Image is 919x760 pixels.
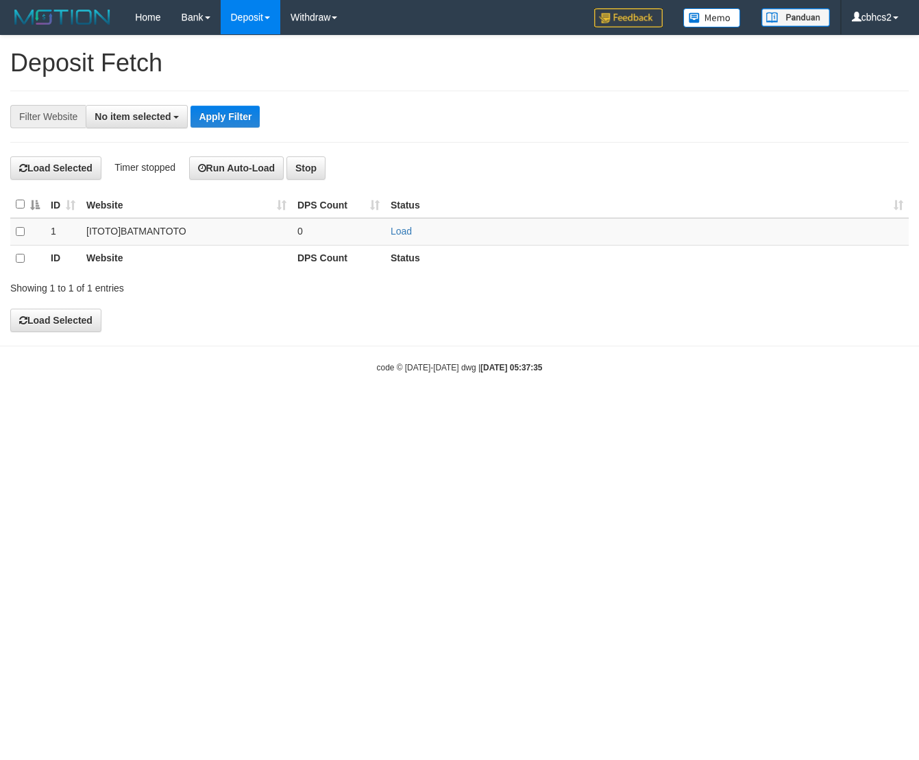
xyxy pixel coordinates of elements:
[10,7,114,27] img: MOTION_logo.png
[594,8,663,27] img: Feedback.jpg
[95,111,171,122] span: No item selected
[297,226,303,237] span: 0
[10,309,101,332] button: Load Selected
[761,8,830,27] img: panduan.png
[191,106,260,128] button: Apply Filter
[10,49,909,77] h1: Deposit Fetch
[377,363,543,372] small: code © [DATE]-[DATE] dwg |
[86,105,188,128] button: No item selected
[683,8,741,27] img: Button%20Memo.svg
[480,363,542,372] strong: [DATE] 05:37:35
[45,191,81,218] th: ID: activate to sort column ascending
[81,245,292,272] th: Website
[292,245,385,272] th: DPS Count
[81,191,292,218] th: Website: activate to sort column ascending
[385,245,909,272] th: Status
[10,276,373,295] div: Showing 1 to 1 of 1 entries
[391,226,412,237] a: Load
[292,191,385,218] th: DPS Count: activate to sort column ascending
[81,218,292,246] td: [ITOTO] BATMANTOTO
[114,162,175,173] span: Timer stopped
[10,105,86,128] div: Filter Website
[385,191,909,218] th: Status: activate to sort column ascending
[45,218,81,246] td: 1
[45,245,81,272] th: ID
[10,156,101,180] button: Load Selected
[189,156,284,180] button: Run Auto-Load
[286,156,326,180] button: Stop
